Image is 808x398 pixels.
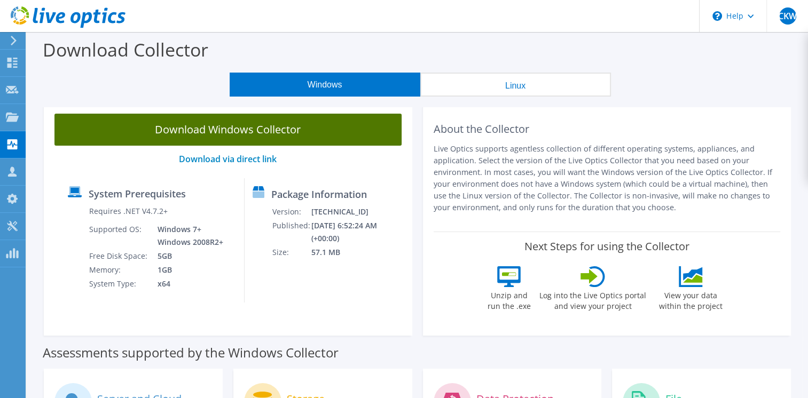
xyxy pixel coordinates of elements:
[652,287,729,312] label: View your data within the project
[150,277,225,291] td: x64
[89,206,168,217] label: Requires .NET V4.7.2+
[89,188,186,199] label: System Prerequisites
[150,263,225,277] td: 1GB
[89,222,150,249] td: Supported OS:
[311,219,407,245] td: [DATE] 6:52:24 AM (+00:00)
[150,249,225,263] td: 5GB
[524,240,689,253] label: Next Steps for using the Collector
[434,143,781,213] p: Live Optics supports agentless collection of different operating systems, appliances, and applica...
[420,73,611,97] button: Linux
[484,287,534,312] label: Unzip and run the .exe
[272,205,311,219] td: Version:
[89,263,150,277] td: Memory:
[712,11,722,21] svg: \n
[230,73,420,97] button: Windows
[272,245,311,259] td: Size:
[271,189,367,200] label: Package Information
[179,153,277,165] a: Download via direct link
[89,277,150,291] td: System Type:
[54,114,402,146] a: Download Windows Collector
[539,287,647,312] label: Log into the Live Optics portal and view your project
[150,222,225,249] td: Windows 7+ Windows 2008R2+
[89,249,150,263] td: Free Disk Space:
[434,123,781,136] h2: About the Collector
[43,37,208,62] label: Download Collector
[43,347,339,358] label: Assessments supported by the Windows Collector
[311,245,407,259] td: 57.1 MB
[779,7,796,25] span: CKW
[272,219,311,245] td: Published:
[311,205,407,219] td: [TECHNICAL_ID]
